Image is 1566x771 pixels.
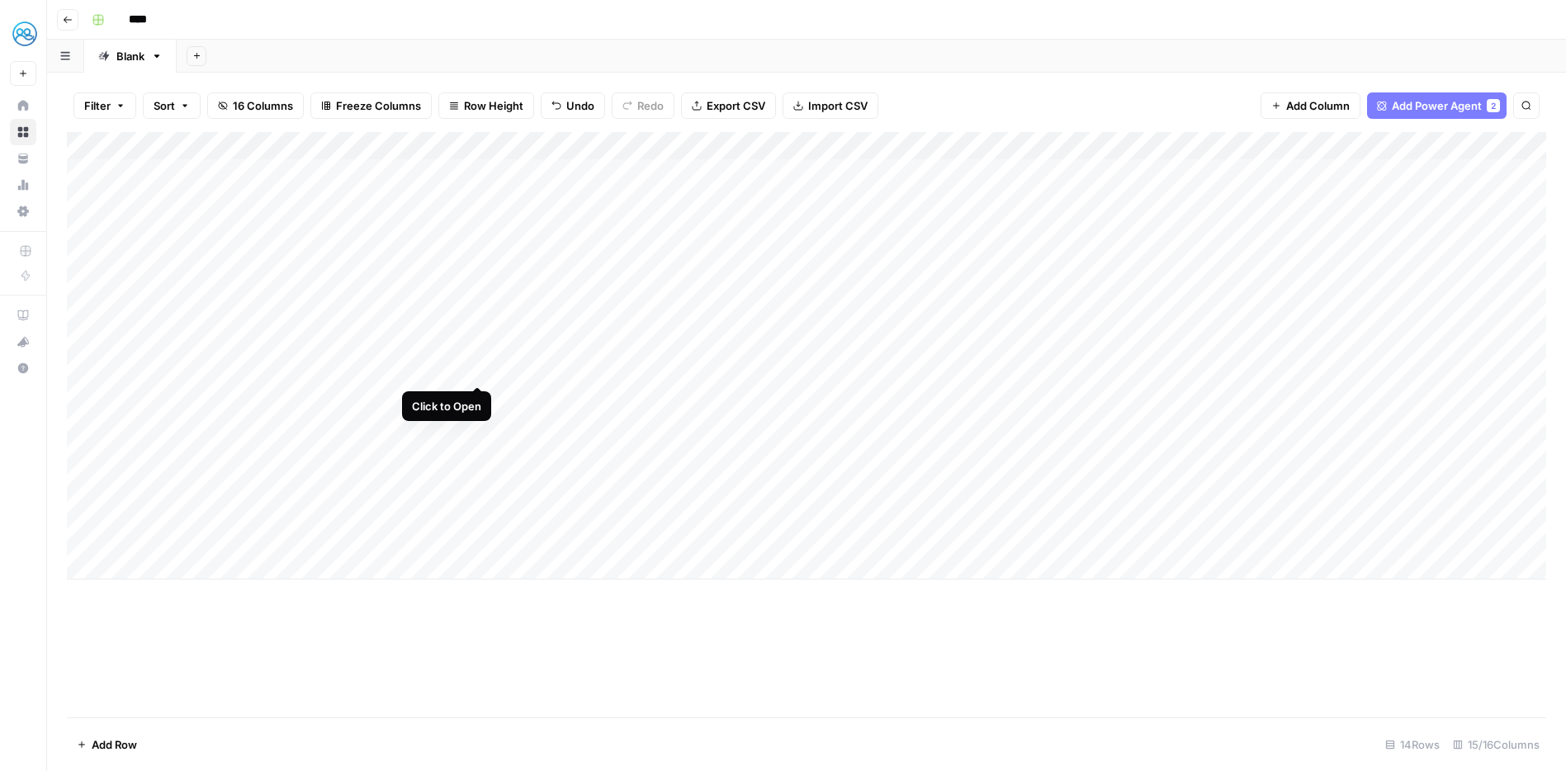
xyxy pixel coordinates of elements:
[10,92,36,119] a: Home
[84,40,177,73] a: Blank
[336,97,421,114] span: Freeze Columns
[73,92,136,119] button: Filter
[1487,99,1500,112] div: 2
[143,92,201,119] button: Sort
[1392,97,1482,114] span: Add Power Agent
[10,19,40,49] img: MyHealthTeam Logo
[92,736,137,753] span: Add Row
[1367,92,1507,119] button: Add Power Agent2
[808,97,868,114] span: Import CSV
[207,92,304,119] button: 16 Columns
[464,97,523,114] span: Row Height
[707,97,765,114] span: Export CSV
[541,92,605,119] button: Undo
[412,398,481,414] div: Click to Open
[1379,731,1446,758] div: 14 Rows
[10,13,36,54] button: Workspace: MyHealthTeam
[681,92,776,119] button: Export CSV
[310,92,432,119] button: Freeze Columns
[783,92,878,119] button: Import CSV
[154,97,175,114] span: Sort
[637,97,664,114] span: Redo
[10,119,36,145] a: Browse
[566,97,594,114] span: Undo
[612,92,674,119] button: Redo
[10,355,36,381] button: Help + Support
[67,731,147,758] button: Add Row
[84,97,111,114] span: Filter
[10,198,36,225] a: Settings
[10,172,36,198] a: Usage
[1261,92,1360,119] button: Add Column
[1491,99,1496,112] span: 2
[1286,97,1350,114] span: Add Column
[1446,731,1546,758] div: 15/16 Columns
[116,48,144,64] div: Blank
[10,302,36,329] a: AirOps Academy
[10,145,36,172] a: Your Data
[11,329,35,354] div: What's new?
[438,92,534,119] button: Row Height
[233,97,293,114] span: 16 Columns
[10,329,36,355] button: What's new?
